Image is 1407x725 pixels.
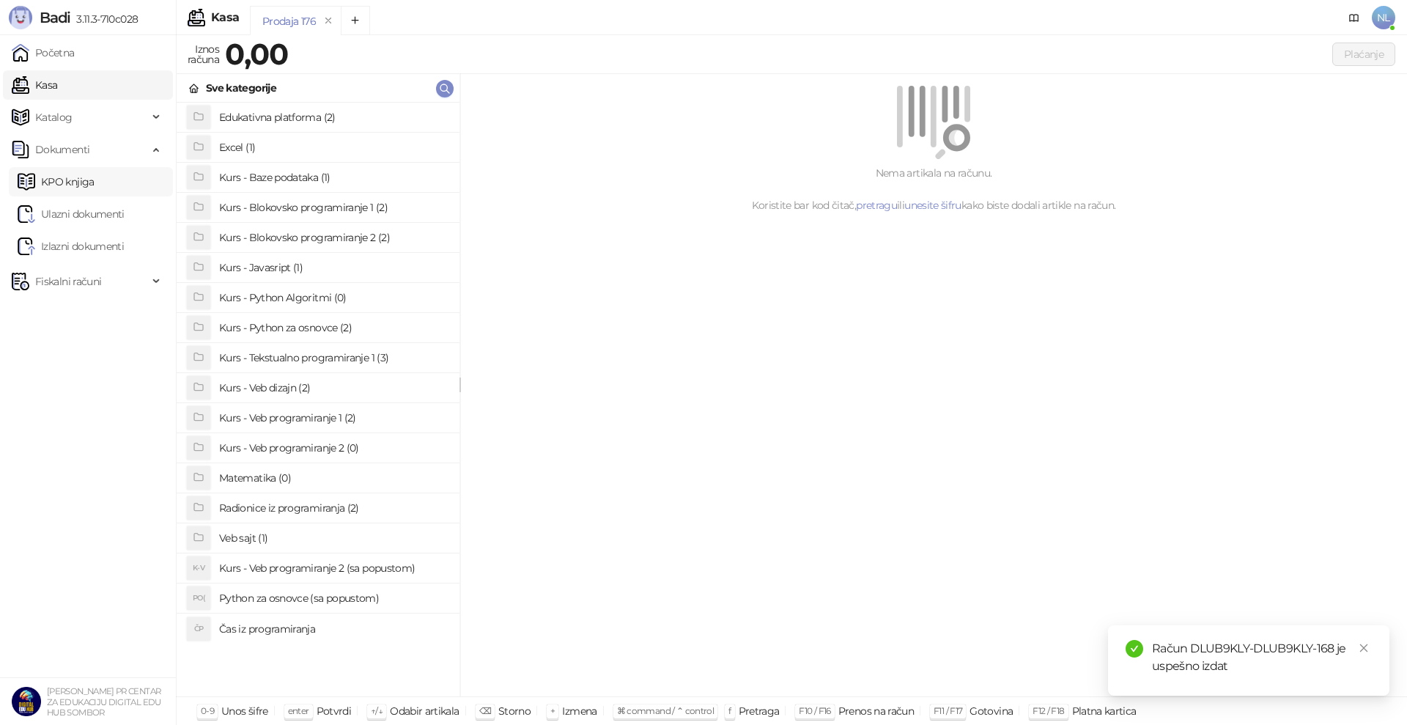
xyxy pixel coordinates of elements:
small: [PERSON_NAME] PR CENTAR ZA EDUKACIJU DIGITAL EDU HUB SOMBOR [47,686,161,718]
div: K-V [187,556,210,580]
div: Platna kartica [1072,702,1137,721]
h4: Kurs - Baze podataka (1) [219,166,448,189]
div: PO( [187,586,210,610]
h4: Kurs - Javasript (1) [219,256,448,279]
button: remove [319,15,338,27]
span: Fiskalni računi [35,267,101,296]
div: grid [177,103,459,696]
h4: Radionice iz programiranja (2) [219,496,448,520]
h4: Matematika (0) [219,466,448,490]
img: 64x64-companyLogo-6589dfca-888d-4393-bd32-b9a269fe06b0.png [12,687,41,716]
span: NL [1372,6,1395,29]
div: Gotovina [970,702,1013,721]
div: Pretraga [739,702,780,721]
div: Prodaja 176 [262,13,316,29]
h4: Kurs - Veb programiranje 2 (0) [219,436,448,460]
div: Potvrdi [317,702,352,721]
span: 3.11.3-710c028 [70,12,138,26]
a: KPO knjigaKPO knjiga [18,167,95,196]
span: F12 / F18 [1033,705,1064,716]
div: Kasa [211,12,239,23]
span: F11 / F17 [934,705,962,716]
div: Storno [498,702,531,721]
h4: Kurs - Blokovsko programiranje 1 (2) [219,196,448,219]
button: Add tab [341,6,370,35]
h4: Excel (1) [219,136,448,159]
span: + [550,705,555,716]
a: pretragu [856,199,897,212]
h4: Veb sajt (1) [219,526,448,550]
h4: Kurs - Blokovsko programiranje 2 (2) [219,226,448,249]
h4: Kurs - Python Algoritmi (0) [219,286,448,309]
span: Badi [40,9,70,26]
span: ⌫ [479,705,491,716]
div: Nema artikala na računu. Koristite bar kod čitač, ili kako biste dodali artikle na račun. [478,165,1389,213]
a: Close [1356,640,1372,656]
span: ⌘ command / ⌃ control [617,705,714,716]
div: Unos šifre [221,702,268,721]
h4: Kurs - Veb programiranje 1 (2) [219,406,448,430]
span: check-circle [1126,640,1143,658]
h4: Kurs - Veb dizajn (2) [219,376,448,400]
img: Logo [9,6,32,29]
a: unesite šifru [904,199,961,212]
div: Sve kategorije [206,80,276,96]
span: Dokumenti [35,135,89,164]
strong: 0,00 [225,36,288,72]
a: Početna [12,38,75,67]
h4: Kurs - Tekstualno programiranje 1 (3) [219,346,448,369]
a: Kasa [12,70,57,100]
div: Iznos računa [185,40,222,69]
span: ↑/↓ [371,705,383,716]
div: Račun DLUB9KLY-DLUB9KLY-168 je uspešno izdat [1152,640,1372,675]
span: f [728,705,731,716]
h4: Kurs - Python za osnovce (2) [219,316,448,339]
span: 0-9 [201,705,214,716]
span: close [1359,643,1369,653]
a: Ulazni dokumentiUlazni dokumenti [18,199,125,229]
h4: Čas iz programiranja [219,617,448,641]
h4: Kurs - Veb programiranje 2 (sa popustom) [219,556,448,580]
a: Izlazni dokumenti [18,232,124,261]
h4: Edukativna platforma (2) [219,106,448,129]
span: Katalog [35,103,73,132]
button: Plaćanje [1332,43,1395,66]
div: Prenos na račun [838,702,914,721]
div: ČP [187,617,210,641]
a: Dokumentacija [1343,6,1366,29]
span: F10 / F16 [799,705,830,716]
div: Odabir artikala [390,702,459,721]
div: Izmena [562,702,597,721]
h4: Python za osnovce (sa popustom) [219,586,448,610]
span: enter [288,705,309,716]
